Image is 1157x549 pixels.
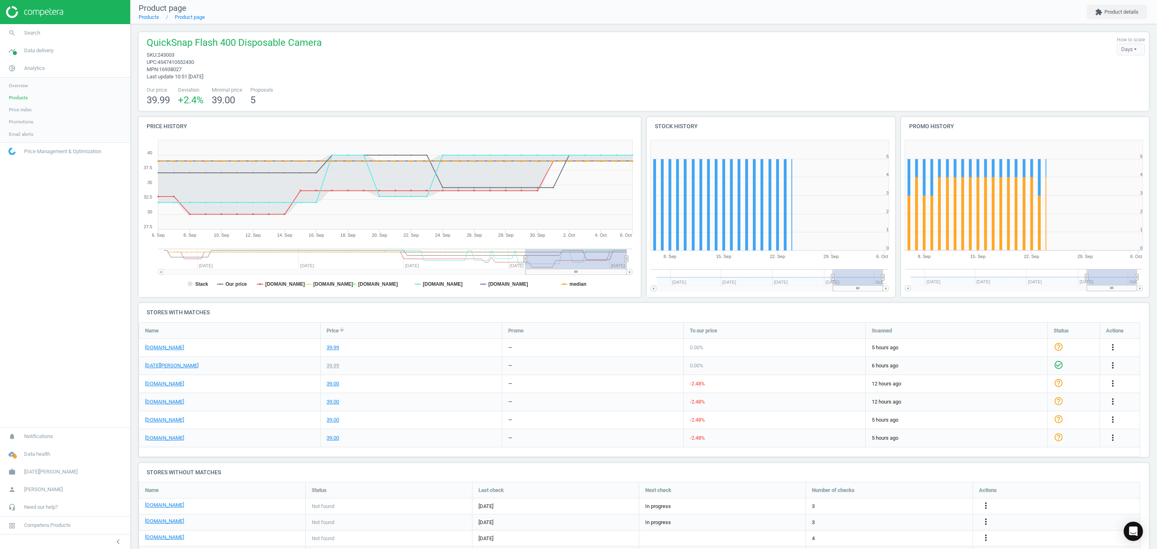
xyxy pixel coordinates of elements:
tspan: 29. Sep [824,254,839,259]
text: 40 [147,150,152,155]
tspan: 6. Sep [152,233,165,238]
tspan: 29. Sep [1077,254,1093,259]
span: [PERSON_NAME] [24,486,63,493]
span: Minimal price [212,86,242,94]
button: extensionProduct details [1087,5,1147,19]
h4: Promo history [901,117,1149,136]
span: 4 [812,535,815,542]
tspan: 22. Sep [403,233,419,238]
text: 3 [1140,191,1143,195]
span: 5 [250,94,256,106]
span: Price Management & Optimization [24,148,101,155]
span: Name [145,327,159,334]
span: -2.48 % [690,435,705,441]
tspan: 8. Sep [184,233,196,238]
i: pie_chart_outlined [4,61,20,76]
tspan: 12. Sep [245,233,261,238]
span: Number of checks [812,487,854,494]
div: 39.99 [327,344,339,351]
a: [DOMAIN_NAME] [145,518,184,525]
tspan: [DOMAIN_NAME] [313,281,353,287]
span: 243003 [157,52,174,58]
tspan: 8. Sep [664,254,677,259]
text: 2 [886,209,889,214]
i: more_vert [1108,361,1118,370]
span: Product page [139,3,186,13]
i: notifications [4,429,20,444]
tspan: 16. Sep [309,233,324,238]
span: Products [9,94,28,101]
a: [DATE][PERSON_NAME] [145,362,198,369]
tspan: 20. Sep [372,233,387,238]
div: — [508,434,512,442]
span: 0.00 % [690,363,703,369]
i: help_outline [1054,396,1063,406]
tspan: 22. Sep [770,254,785,259]
span: Name [145,487,159,494]
button: more_vert [1108,415,1118,425]
span: Status [312,487,327,494]
i: arrow_downward [339,326,345,333]
tspan: 15. Sep [970,254,985,259]
span: [DATE] [478,519,633,526]
button: more_vert [981,533,991,544]
span: Promo [508,327,523,334]
text: 27.5 [144,224,152,229]
button: more_vert [1108,361,1118,371]
a: [DOMAIN_NAME] [145,416,184,424]
text: 4 [1140,172,1143,177]
tspan: Oct… [875,280,887,285]
i: more_vert [1108,379,1118,388]
button: more_vert [1108,342,1118,353]
span: Not found [312,535,334,542]
span: Email alerts [9,131,33,137]
span: Last check [478,487,504,494]
i: chevron_left [113,537,123,547]
tspan: [DOMAIN_NAME] [489,281,528,287]
span: -2.48 % [690,399,705,405]
tspan: 18. Sep [340,233,356,238]
span: Analytics [24,65,45,72]
text: 0 [1140,246,1143,250]
div: Open Intercom Messenger [1124,522,1143,541]
tspan: 8. Sep [918,254,930,259]
text: 3 [886,191,889,195]
text: 5 [1140,154,1143,159]
span: 3 [812,503,815,510]
tspan: [DOMAIN_NAME] [423,281,463,287]
div: — [508,398,512,406]
span: sku : [147,52,157,58]
div: 39.00 [327,380,339,387]
i: more_vert [1108,415,1118,424]
tspan: 22. Sep [1024,254,1039,259]
tspan: 6. Oct [620,233,632,238]
div: — [508,380,512,387]
span: 39.00 [212,94,235,106]
span: [DATE] [478,503,633,510]
h4: Stock history [647,117,895,136]
a: Products [139,14,159,20]
span: Price [327,327,339,334]
text: 35 [147,180,152,185]
button: more_vert [1108,379,1118,389]
span: Price index [9,107,32,113]
span: Actions [1106,327,1124,334]
span: Next check [645,487,671,494]
span: Need our help? [24,504,58,511]
span: 0.00 % [690,344,703,350]
img: ajHJNr6hYgQAAAAASUVORK5CYII= [6,6,63,18]
i: person [4,482,20,497]
div: — [508,344,512,351]
text: 30 [147,209,152,214]
tspan: 2. Oct [563,233,575,238]
i: more_vert [981,533,991,543]
span: To our price [690,327,717,334]
tspan: 4. Oct [595,233,607,238]
div: 39.00 [327,398,339,406]
i: help_outline [1054,342,1063,351]
span: 5 hours ago [872,434,1041,442]
tspan: 28. Sep [498,233,513,238]
h4: Stores without matches [139,463,1149,482]
i: headset_mic [4,500,20,515]
img: wGWNvw8QSZomAAAAABJRU5ErkJggg== [8,147,16,155]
